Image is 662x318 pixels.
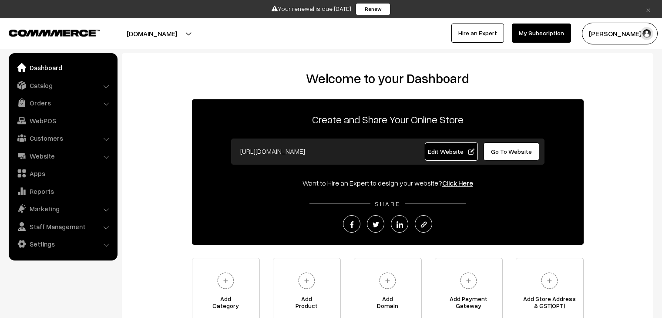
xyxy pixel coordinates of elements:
[376,269,400,293] img: plus.svg
[516,295,583,313] span: Add Store Address & GST(OPT)
[425,142,478,161] a: Edit Website
[442,179,473,187] a: Click Here
[9,27,85,37] a: COMMMERCE
[295,269,319,293] img: plus.svg
[356,3,390,15] a: Renew
[354,295,421,313] span: Add Domain
[11,130,114,146] a: Customers
[96,23,208,44] button: [DOMAIN_NAME]
[451,24,504,43] a: Hire an Expert
[11,60,114,75] a: Dashboard
[582,23,658,44] button: [PERSON_NAME] V…
[11,183,114,199] a: Reports
[370,200,405,207] span: SHARE
[273,295,340,313] span: Add Product
[11,113,114,129] a: WebPOS
[192,178,584,188] div: Want to Hire an Expert to design your website?
[457,269,481,293] img: plus.svg
[491,148,532,155] span: Go To Website
[484,142,540,161] a: Go To Website
[11,219,114,234] a: Staff Management
[11,148,114,164] a: Website
[214,269,238,293] img: plus.svg
[11,78,114,93] a: Catalog
[11,95,114,111] a: Orders
[538,269,561,293] img: plus.svg
[435,295,502,313] span: Add Payment Gateway
[131,71,645,86] h2: Welcome to your Dashboard
[192,295,259,313] span: Add Category
[512,24,571,43] a: My Subscription
[11,236,114,252] a: Settings
[9,30,100,36] img: COMMMERCE
[192,112,584,127] p: Create and Share Your Online Store
[640,27,653,40] img: user
[3,3,659,15] div: Your renewal is due [DATE]
[11,166,114,181] a: Apps
[642,4,654,14] a: ×
[11,201,114,217] a: Marketing
[428,148,474,155] span: Edit Website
